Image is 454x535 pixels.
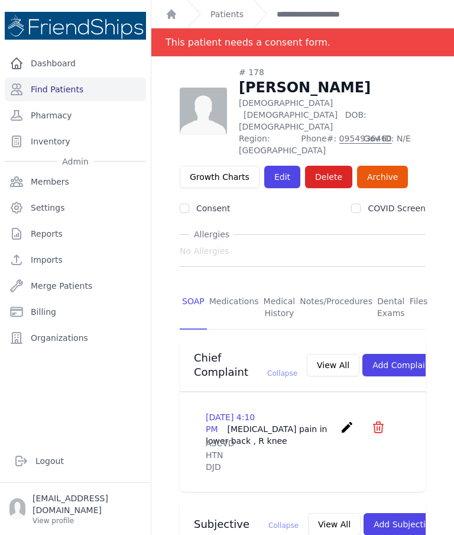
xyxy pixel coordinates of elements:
label: COVID Screen [368,204,426,213]
a: Medical History [261,286,298,330]
span: Region: [GEOGRAPHIC_DATA] [239,133,294,156]
a: Inventory [5,130,146,153]
div: This patient needs a consent form. [166,28,330,56]
a: Organizations [5,326,146,350]
a: Dashboard [5,51,146,75]
a: Archive [357,166,408,188]
a: Pharmacy [5,104,146,127]
a: Dental Exams [375,286,407,330]
a: create [340,426,357,437]
img: person-242608b1a05df3501eefc295dc1bc67a.jpg [180,88,227,135]
h3: Chief Complaint [194,351,297,379]
div: # 178 [239,66,426,78]
span: [DEMOGRAPHIC_DATA] [244,110,338,120]
span: No Allergies [180,245,229,257]
a: Edit [264,166,300,188]
a: Medications [207,286,261,330]
nav: Tabs [180,286,426,330]
span: Allergies [189,228,234,240]
a: Logout [9,449,141,473]
a: Find Patients [5,78,146,101]
p: ASCVD HTN DJD [206,437,400,473]
p: [DEMOGRAPHIC_DATA] [239,97,426,133]
p: [EMAIL_ADDRESS][DOMAIN_NAME] [33,492,141,516]
p: [DATE] 4:10 PM [206,411,335,447]
a: Imports [5,248,146,272]
a: [EMAIL_ADDRESS][DOMAIN_NAME] View profile [9,492,141,526]
img: Medical Missions EMR [5,12,146,40]
a: Merge Patients [5,274,146,298]
a: Members [5,170,146,194]
span: Collapse [267,369,297,378]
div: Notification [151,28,454,57]
span: Gov ID: N/E [364,133,426,156]
a: Notes/Procedures [297,286,375,330]
a: SOAP [180,286,207,330]
h1: [PERSON_NAME] [239,78,426,97]
a: Billing [5,300,146,324]
a: Reports [5,222,146,246]
span: Phone#: [301,133,356,156]
p: View profile [33,516,141,526]
h3: Subjective [194,517,299,531]
a: Files [407,286,430,330]
button: View All [307,354,359,376]
span: Collapse [268,521,299,530]
a: Growth Charts [180,166,260,188]
button: Add Complaint [362,354,443,376]
span: Admin [57,156,93,167]
button: Delete [305,166,352,188]
a: Settings [5,196,146,220]
label: Consent [196,204,230,213]
a: Patients [210,8,244,20]
span: [MEDICAL_DATA] pain in lower back , R knee [206,424,327,446]
i: create [340,420,354,434]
